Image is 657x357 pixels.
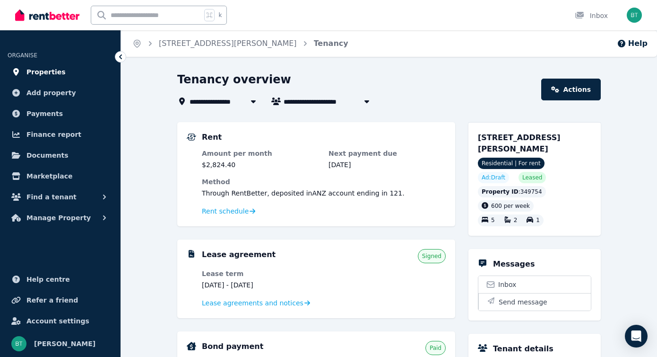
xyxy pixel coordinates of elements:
span: Signed [422,252,441,260]
span: Leased [522,174,542,181]
a: Documents [8,146,113,165]
span: Send message [499,297,547,307]
dd: [DATE] - [DATE] [202,280,319,290]
a: Inbox [478,276,591,293]
button: Manage Property [8,208,113,227]
span: 600 per week [491,203,530,209]
img: RentBetter [15,8,79,22]
span: Finance report [26,129,81,140]
span: 5 [491,217,495,224]
span: Account settings [26,315,89,327]
a: Account settings [8,312,113,330]
a: Help centre [8,270,113,289]
img: Rental Payments [187,134,196,141]
span: Refer a friend [26,295,78,306]
h5: Tenant details [493,343,553,355]
div: : 349754 [478,186,546,197]
a: Rent schedule [202,206,256,216]
img: Bishwo Tandukar [627,8,642,23]
img: Bond Details [187,342,196,350]
button: Find a tenant [8,187,113,206]
h5: Bond payment [202,341,263,352]
span: Properties [26,66,66,78]
span: Property ID [482,188,519,196]
img: Bishwo Tandukar [11,336,26,351]
a: Marketplace [8,167,113,186]
span: Marketplace [26,170,72,182]
span: Ad: Draft [482,174,505,181]
span: Payments [26,108,63,119]
button: Help [617,38,648,49]
span: [PERSON_NAME] [34,338,95,349]
span: Residential | For rent [478,158,545,169]
span: 1 [536,217,540,224]
span: ORGANISE [8,52,37,59]
span: Paid [430,344,441,352]
h1: Tenancy overview [177,72,291,87]
dd: [DATE] [328,160,446,170]
a: Refer a friend [8,291,113,310]
span: Lease agreements and notices [202,298,303,308]
span: Help centre [26,274,70,285]
button: Send message [478,293,591,311]
dd: $2,824.40 [202,160,319,170]
div: Open Intercom Messenger [625,325,648,348]
div: Inbox [575,11,608,20]
a: Finance report [8,125,113,144]
a: Payments [8,104,113,123]
a: Properties [8,62,113,81]
span: [STREET_ADDRESS][PERSON_NAME] [478,133,561,153]
dt: Lease term [202,269,319,278]
dt: Next payment due [328,149,446,158]
nav: Breadcrumb [121,30,360,57]
h5: Lease agreement [202,249,276,260]
a: Tenancy [314,39,348,48]
span: Rent schedule [202,206,249,216]
a: [STREET_ADDRESS][PERSON_NAME] [159,39,297,48]
a: Actions [541,79,601,100]
span: Inbox [498,280,516,289]
span: Find a tenant [26,191,77,203]
span: Add property [26,87,76,98]
span: Manage Property [26,212,91,223]
span: Through RentBetter , deposited in ANZ account ending in 121 . [202,189,405,197]
span: 2 [514,217,518,224]
span: k [218,11,222,19]
dt: Amount per month [202,149,319,158]
a: Lease agreements and notices [202,298,310,308]
h5: Rent [202,132,222,143]
dt: Method [202,177,446,187]
span: Documents [26,150,69,161]
h5: Messages [493,259,535,270]
a: Add property [8,83,113,102]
